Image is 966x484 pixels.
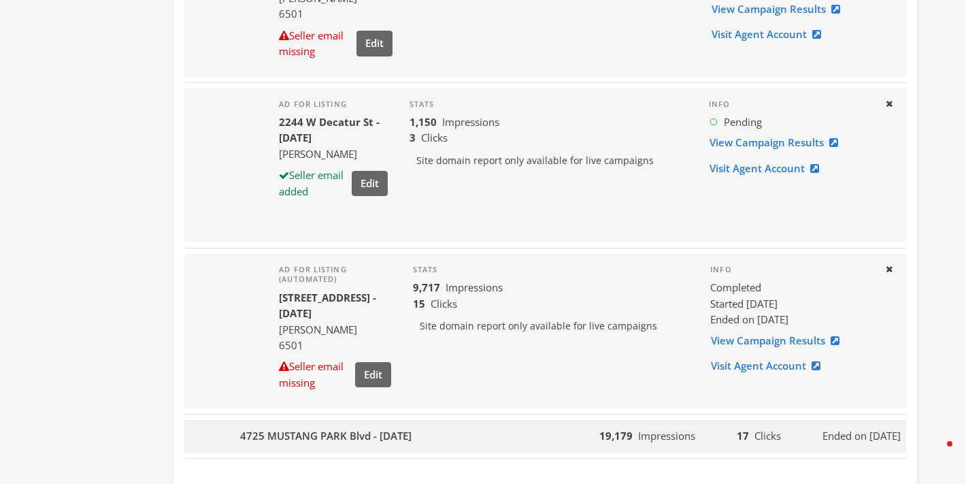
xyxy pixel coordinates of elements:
[352,171,388,196] button: Edit
[279,338,390,353] div: 6501
[410,99,687,109] h4: Stats
[410,115,437,129] b: 1,150
[279,167,346,199] div: Seller email added
[710,312,788,326] span: Ended on [DATE]
[413,312,689,340] p: Site domain report only available for live campaigns
[920,438,952,470] iframe: Intercom live chat
[279,146,387,162] div: [PERSON_NAME]
[709,130,847,155] a: View Campaign Results
[709,156,828,181] a: Visit Agent Account
[710,280,761,295] span: completed
[710,296,873,312] div: Started [DATE]
[599,429,633,442] b: 19,179
[240,428,412,444] b: 4725 MUSTANG PARK Blvd - [DATE]
[421,131,448,144] span: Clicks
[431,297,457,310] span: Clicks
[711,22,830,47] a: Visit Agent Account
[410,131,416,144] b: 3
[724,114,762,130] span: Pending
[279,291,376,320] b: [STREET_ADDRESS] - [DATE]
[638,429,695,442] span: Impressions
[442,115,499,129] span: Impressions
[279,28,350,60] div: Seller email missing
[410,146,687,175] p: Site domain report only available for live campaigns
[356,31,393,56] button: Edit
[279,115,380,144] b: 2244 W Decatur St - [DATE]
[446,280,503,294] span: Impressions
[279,265,390,285] h4: Ad for listing (automated)
[279,359,349,391] div: Seller email missing
[184,420,906,453] button: 4725 MUSTANG PARK Blvd - [DATE]19,179Impressions17ClicksEnded on [DATE]
[822,428,901,444] span: Ended on [DATE]
[413,280,440,294] b: 9,717
[710,265,873,274] h4: Info
[279,99,387,109] h4: Ad for listing
[279,322,390,338] div: [PERSON_NAME]
[355,362,391,387] button: Edit
[754,429,781,442] span: Clicks
[413,297,425,310] b: 15
[710,353,829,378] a: Visit Agent Account
[737,429,749,442] b: 17
[279,6,392,22] div: 6501
[413,265,689,274] h4: Stats
[709,99,873,109] h4: Info
[710,328,848,353] a: View Campaign Results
